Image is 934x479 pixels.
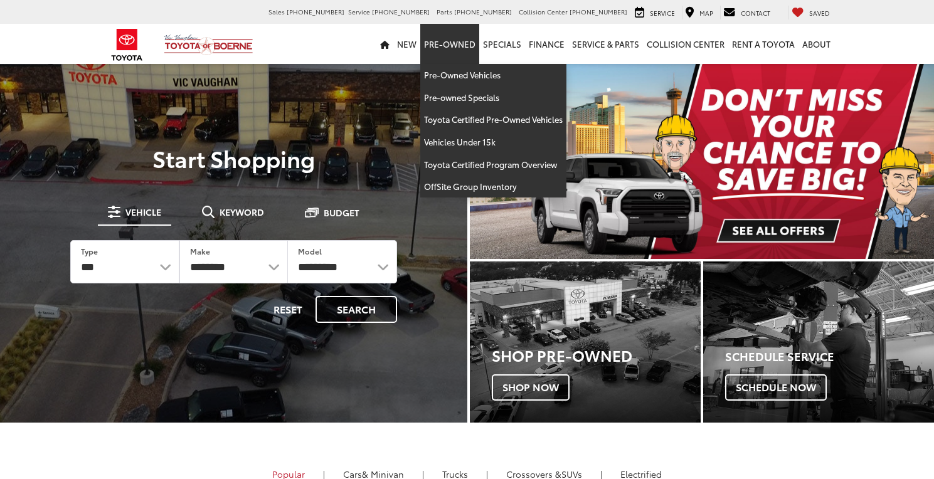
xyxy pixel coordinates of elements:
[420,176,566,197] a: OffSite Group Inventory
[372,7,430,16] span: [PHONE_NUMBER]
[125,208,161,216] span: Vehicle
[682,6,716,19] a: Map
[268,7,285,16] span: Sales
[741,8,770,18] span: Contact
[420,24,479,64] a: Pre-Owned
[699,8,713,18] span: Map
[190,246,210,256] label: Make
[103,24,151,65] img: Toyota
[376,24,393,64] a: Home
[725,350,934,363] h4: Schedule Service
[643,24,728,64] a: Collision Center
[420,87,566,109] a: Pre-owned Specials
[420,108,566,131] a: Toyota Certified Pre-Owned Vehicles
[809,8,830,18] span: Saved
[519,7,568,16] span: Collision Center
[164,34,253,56] img: Vic Vaughan Toyota of Boerne
[420,131,566,154] a: Vehicles Under 15k
[703,261,934,423] a: Schedule Service Schedule Now
[220,208,264,216] span: Keyword
[420,154,566,176] a: Toyota Certified Program Overview
[728,24,799,64] a: Rent a Toyota
[393,24,420,64] a: New
[470,261,701,423] a: Shop Pre-Owned Shop Now
[324,208,359,217] span: Budget
[348,7,370,16] span: Service
[570,7,627,16] span: [PHONE_NUMBER]
[420,64,566,87] a: Pre-Owned Vehicles
[470,261,701,423] div: Toyota
[650,8,675,18] span: Service
[298,246,322,256] label: Model
[81,246,98,256] label: Type
[788,6,833,19] a: My Saved Vehicles
[799,24,834,64] a: About
[263,296,313,323] button: Reset
[479,24,525,64] a: Specials
[720,6,773,19] a: Contact
[632,6,678,19] a: Service
[454,7,512,16] span: [PHONE_NUMBER]
[568,24,643,64] a: Service & Parts: Opens in a new tab
[492,374,570,401] span: Shop Now
[725,374,827,401] span: Schedule Now
[525,24,568,64] a: Finance
[703,261,934,423] div: Toyota
[316,296,397,323] button: Search
[287,7,344,16] span: [PHONE_NUMBER]
[437,7,452,16] span: Parts
[53,145,415,171] p: Start Shopping
[492,347,701,363] h3: Shop Pre-Owned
